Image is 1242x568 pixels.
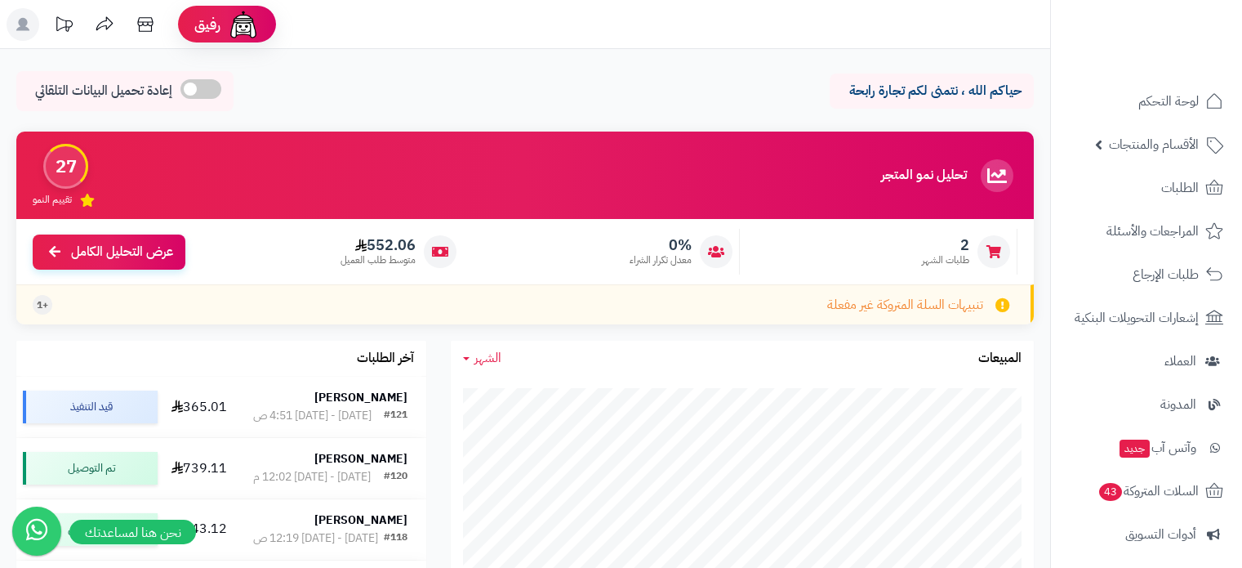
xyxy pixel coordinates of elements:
[1133,263,1199,286] span: طلبات الإرجاع
[474,348,501,368] span: الشهر
[827,296,983,315] span: تنبيهات السلة المتروكة غير مفعلة
[1061,298,1232,338] a: إشعارات التحويلات البنكية
[33,235,185,270] a: عرض التحليل الكامل
[842,82,1022,101] p: حياكم الله ، نتمنى لكم تجارة رابحة
[1061,82,1232,121] a: لوحة التحكم
[35,82,172,101] span: إعادة تحميل البيانات التلقائي
[1061,472,1232,511] a: السلات المتروكة43
[357,351,414,366] h3: آخر الطلبات
[384,469,407,485] div: #120
[164,499,234,560] td: 743.12
[1138,90,1199,113] span: لوحة التحكم
[341,236,416,254] span: 552.06
[1125,523,1196,546] span: أدوات التسويق
[1118,436,1196,459] span: وآتس آب
[1061,168,1232,208] a: الطلبات
[1109,133,1199,156] span: الأقسام والمنتجات
[164,438,234,499] td: 739.11
[23,513,158,546] div: تم التوصيل
[1061,212,1232,251] a: المراجعات والأسئلة
[384,408,407,424] div: #121
[1120,440,1150,458] span: جديد
[1075,306,1199,329] span: إشعارات التحويلات البنكية
[1097,480,1199,503] span: السلات المتروكة
[1164,350,1196,373] span: العملاء
[1061,515,1232,554] a: أدوات التسويق
[314,512,407,529] strong: [PERSON_NAME]
[253,408,372,424] div: [DATE] - [DATE] 4:51 ص
[1061,255,1232,294] a: طلبات الإرجاع
[978,351,1022,366] h3: المبيعات
[314,450,407,467] strong: [PERSON_NAME]
[922,236,969,254] span: 2
[1061,428,1232,467] a: وآتس آبجديد
[1061,385,1232,424] a: المدونة
[314,389,407,406] strong: [PERSON_NAME]
[253,530,378,547] div: [DATE] - [DATE] 12:19 ص
[71,243,173,262] span: عرض التحليل الكامل
[922,253,969,267] span: طلبات الشهر
[37,298,48,312] span: +1
[23,452,158,485] div: تم التوصيل
[1106,220,1199,243] span: المراجعات والأسئلة
[164,377,234,437] td: 365.01
[23,391,158,423] div: قيد التنفيذ
[1160,393,1196,416] span: المدونة
[33,193,72,207] span: تقييم النمو
[384,530,407,547] div: #118
[630,253,692,267] span: معدل تكرار الشراء
[253,469,371,485] div: [DATE] - [DATE] 12:02 م
[43,8,84,45] a: تحديثات المنصة
[1161,177,1199,199] span: الطلبات
[881,168,967,183] h3: تحليل نمو المتجر
[463,349,501,368] a: الشهر
[227,8,260,41] img: ai-face.png
[1061,342,1232,381] a: العملاء
[1099,483,1122,501] span: 43
[630,236,692,254] span: 0%
[194,15,220,34] span: رفيق
[341,253,416,267] span: متوسط طلب العميل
